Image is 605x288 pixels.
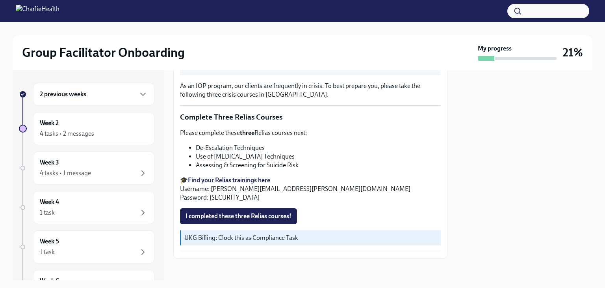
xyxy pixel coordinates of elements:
h3: 21% [563,45,583,60]
a: Week 24 tasks • 2 messages [19,112,154,145]
div: 1 task [40,208,55,217]
h2: Group Facilitator Onboarding [22,45,185,60]
li: De-Escalation Techniques [196,144,441,152]
div: 4 tasks • 2 messages [40,129,94,138]
img: CharlieHealth [16,5,59,17]
button: I completed these three Relias courses! [180,208,297,224]
div: 4 tasks • 1 message [40,169,91,178]
li: Assessing & Screening for Suicide Risk [196,161,441,170]
h6: Week 3 [40,158,59,167]
h6: Week 6 [40,277,59,285]
a: Week 34 tasks • 1 message [19,151,154,185]
p: 🎓 Username: [PERSON_NAME][EMAIL_ADDRESS][PERSON_NAME][DOMAIN_NAME] Password: [SECURITY_DATA] [180,176,441,202]
a: Week 51 task [19,230,154,264]
h6: Week 5 [40,237,59,246]
p: As an IOP program, our clients are frequently in crisis. To best prepare you, please take the fol... [180,82,441,99]
p: UKG Billing: Clock this as Compliance Task [184,234,438,242]
a: Find your Relias trainings here [188,176,270,184]
div: 2 previous weeks [33,83,154,106]
strong: My progress [478,44,512,53]
p: Complete Three Relias Courses [180,112,441,122]
h6: Week 4 [40,198,59,206]
li: Use of [MEDICAL_DATA] Techniques [196,152,441,161]
span: I completed these three Relias courses! [186,212,291,220]
div: 1 task [40,248,55,256]
strong: three [240,129,254,137]
h6: Week 2 [40,119,59,127]
a: Week 41 task [19,191,154,224]
h6: 2 previous weeks [40,90,86,99]
p: Please complete these Relias courses next: [180,129,441,137]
